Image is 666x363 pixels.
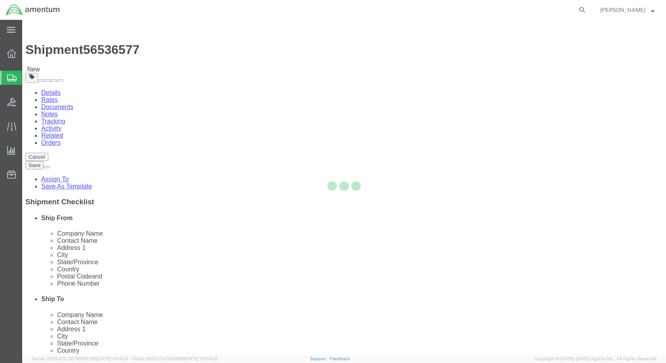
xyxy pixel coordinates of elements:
[534,355,656,362] span: Copyright © [DATE]-[DATE] Agistix Inc., All Rights Reserved
[97,356,128,361] span: [DATE] 11:04:24
[600,5,655,15] button: [PERSON_NAME]
[330,356,350,361] a: Feedback
[185,356,218,361] span: [DATE] 08:44:20
[600,6,645,14] span: Nolan Babbie
[32,356,128,361] span: Server: 2025.17.0-327f6347098
[132,356,218,361] span: Client: 2025.17.0-5dd568f
[6,4,60,16] img: logo
[310,356,330,361] a: Support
